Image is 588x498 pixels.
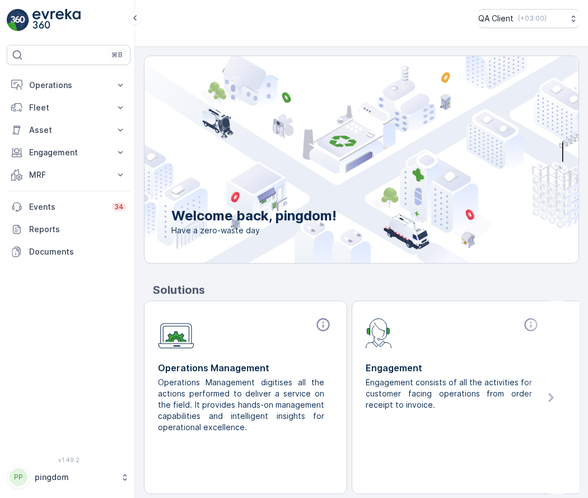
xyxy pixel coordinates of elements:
[7,164,130,186] button: MRF
[171,225,337,236] span: Have a zero-waste day
[158,377,324,433] p: Operations Management digitises all the actions performed to deliver a service on the field. It p...
[10,468,27,486] div: PP
[114,202,124,211] p: 34
[7,196,130,218] a: Events34
[7,119,130,141] button: Asset
[366,377,532,411] p: Engagement consists of all the activities for customer facing operations from order receipt to in...
[29,224,126,235] p: Reports
[7,141,130,164] button: Engagement
[158,317,194,349] img: module-icon
[29,246,126,257] p: Documents
[7,96,130,119] button: Fleet
[366,317,392,348] img: module-icon
[7,457,130,463] span: v 1.49.2
[35,472,115,483] p: pingdom
[29,80,108,91] p: Operations
[7,218,130,241] a: Reports
[7,241,130,263] a: Documents
[7,9,29,31] img: logo
[7,74,130,96] button: Operations
[7,465,130,489] button: PPpingdom
[29,125,108,136] p: Asset
[518,14,547,23] p: ( +03:00 )
[366,361,541,375] p: Engagement
[32,9,81,31] img: logo_light-DOdMpM7g.png
[158,361,333,375] p: Operations Management
[29,201,105,213] p: Events
[478,13,514,24] p: QA Client
[29,102,108,113] p: Fleet
[153,282,579,298] p: Solutions
[94,56,578,263] img: city illustration
[171,207,337,225] p: Welcome back, pingdom!
[111,50,123,59] p: ⌘B
[29,147,108,158] p: Engagement
[29,169,108,181] p: MRF
[478,9,579,28] button: QA Client(+03:00)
